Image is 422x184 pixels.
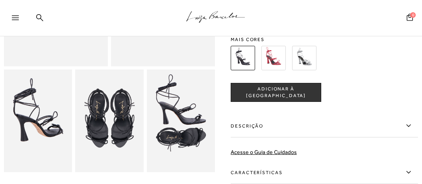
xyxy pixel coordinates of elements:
span: Mais cores [231,37,418,42]
img: image [147,69,215,172]
span: ADICIONAR À [GEOGRAPHIC_DATA] [231,86,321,100]
img: image [4,69,72,172]
img: SANDÁLIA DE TIRAS ULTRAFINAS EM METALIZADO PRATA E SALTO ALTO FLARE [292,46,316,70]
img: image [75,69,143,172]
label: Características [231,161,418,184]
a: Acesse o Guia de Cuidados [231,149,297,155]
span: 0 [410,12,416,18]
img: SANDÁLIA DE TIRAS ULTRAFINAS EM COURO PRETO E SALTO ALTO FLARE [231,46,255,70]
button: ADICIONAR À [GEOGRAPHIC_DATA] [231,83,321,102]
button: 0 [404,13,415,24]
label: Descrição [231,115,418,137]
img: SANDÁLIA DE TIRAS ULTRAFINAS EM COURO VERMELHO PIMENTA E SALTO ALTO FLARE [261,46,286,70]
